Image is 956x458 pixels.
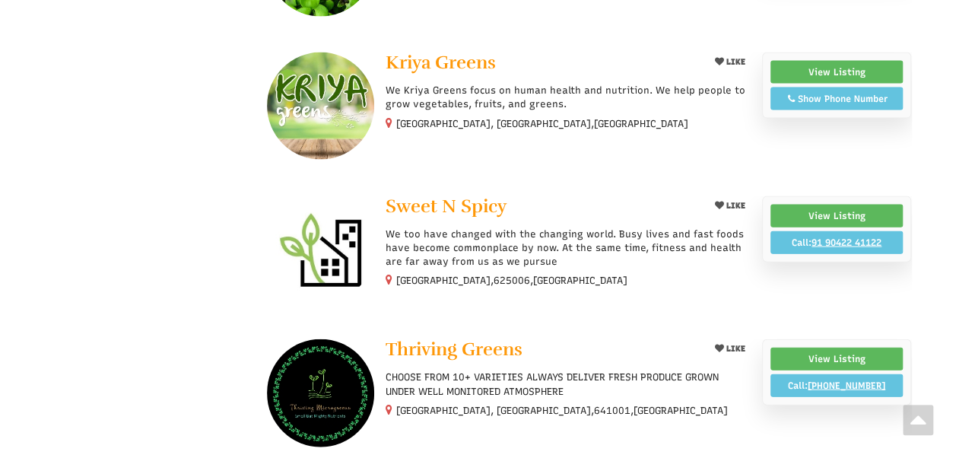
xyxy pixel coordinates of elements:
[396,405,728,416] small: [GEOGRAPHIC_DATA], [GEOGRAPHIC_DATA], ,
[770,348,904,371] a: View Listing
[386,196,697,220] a: Sweet N Spicy
[634,404,728,418] span: [GEOGRAPHIC_DATA]
[770,61,904,84] a: View Listing
[386,51,496,74] span: Kriya Greens
[710,52,751,72] button: LIKE
[267,339,374,447] img: Thriving Greens
[808,380,885,391] u: [PHONE_NUMBER]
[386,338,522,361] span: Thriving Greens
[770,205,904,227] a: View Listing
[811,237,881,248] u: 91 90422 41122
[267,196,374,304] img: Sweet N Spicy
[533,274,627,288] span: [GEOGRAPHIC_DATA]
[792,237,881,248] a: Call:91 90422 41122
[267,52,374,160] img: Kriya Greens
[594,404,630,418] span: 641001
[386,84,750,111] p: We Kriya Greens focus on human health and nutrition. We help people to grow vegetables, fruits, a...
[386,227,750,269] p: We too have changed with the changing world. Busy lives and fast foods have become commonplace by...
[710,196,751,215] button: LIKE
[788,380,885,391] a: Call:[PHONE_NUMBER]
[386,371,750,398] p: CHOOSE FROM 10+ VARIETIES ALWAYS DELIVER FRESH PRODUCE GROWN UNDER WELL MONITORED ATMOSPHERE
[724,57,745,67] span: LIKE
[494,274,530,288] span: 625006
[386,195,507,218] span: Sweet N Spicy
[396,275,627,286] small: [GEOGRAPHIC_DATA], ,
[396,118,688,129] small: [GEOGRAPHIC_DATA], [GEOGRAPHIC_DATA],
[724,344,745,354] span: LIKE
[779,92,895,106] div: Show Phone Number
[594,117,688,131] span: [GEOGRAPHIC_DATA]
[724,201,745,211] span: LIKE
[386,339,697,363] a: Thriving Greens
[386,52,697,76] a: Kriya Greens
[710,339,751,358] button: LIKE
